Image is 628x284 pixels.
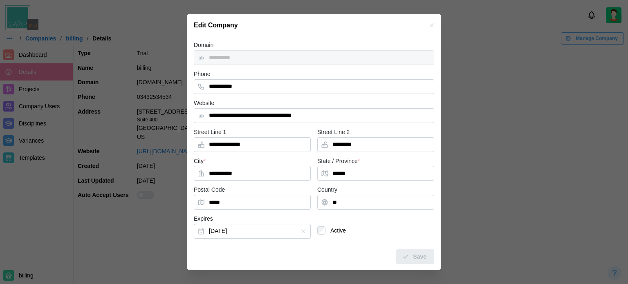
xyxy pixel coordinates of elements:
[317,128,350,137] label: Street Line 2
[194,128,226,137] label: Street Line 1
[317,157,360,166] label: State / Province
[194,157,206,166] label: City
[317,186,337,195] label: Country
[194,186,225,195] label: Postal Code
[325,226,346,235] label: Active
[194,22,238,29] h2: Edit Company
[194,70,210,79] label: Phone
[194,215,213,224] label: Expires
[194,99,214,108] label: Website
[194,41,213,50] label: Domain
[194,224,311,239] button: Aug 12, 2025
